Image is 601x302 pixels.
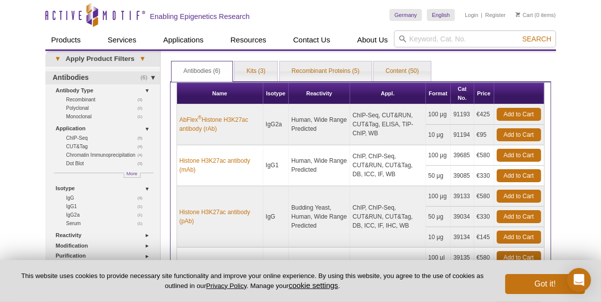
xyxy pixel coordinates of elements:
[451,166,474,186] td: 39085
[138,112,148,121] span: (1)
[426,166,451,186] td: 50 µg
[451,145,474,166] td: 39685
[45,71,160,84] a: (6)Antibodies
[474,83,494,104] th: Price
[180,156,260,174] a: Histone H3K27ac antibody (mAb)
[451,104,474,125] td: 91193
[138,159,148,168] span: (3)
[497,128,541,141] a: Add to Cart
[451,248,474,268] td: 39135
[66,112,148,121] a: (1)Monoclonal
[505,274,585,294] button: Got it!
[516,12,520,17] img: Your Cart
[66,194,148,202] a: (3)IgG
[289,104,350,145] td: Human, Wide Range Predicted
[280,61,372,81] a: Recombinant Proteins (5)
[198,115,201,120] sup: ®
[474,145,494,166] td: €580
[350,104,426,145] td: ChIP-Seq, CUT&RUN, CUT&Tag, ELISA, TIP-ChIP, WB
[177,83,263,104] th: Name
[350,145,426,186] td: ChIP, ChIP-Seq, CUT&RUN, CUT&Tag, DB, ICC, IF, WB
[263,83,289,104] th: Isotype
[497,251,541,264] a: Add to Cart
[451,227,474,248] td: 39134
[426,145,451,166] td: 100 µg
[124,173,141,178] a: More
[474,186,494,207] td: €580
[206,282,246,290] a: Privacy Policy
[141,71,153,84] span: (6)
[56,85,154,96] a: Antibody Type
[45,51,160,67] a: ▾Apply Product Filters▾
[66,211,148,219] a: (1)IgG2a
[289,145,350,186] td: Human, Wide Range Predicted
[138,202,148,211] span: (1)
[180,208,260,226] a: Histone H3K27ac antibody (pAb)
[350,83,426,104] th: Appl.
[522,35,551,43] span: Search
[516,11,533,18] a: Cart
[451,83,474,104] th: Cat No.
[45,30,87,49] a: Products
[516,9,556,21] li: (0 items)
[426,227,451,248] td: 10 µg
[474,166,494,186] td: €330
[289,281,338,290] button: cookie settings
[374,61,431,81] a: Content (50)
[394,30,556,47] input: Keyword, Cat. No.
[138,95,148,104] span: (3)
[481,9,483,21] li: |
[474,207,494,227] td: €330
[451,207,474,227] td: 39034
[138,194,148,202] span: (3)
[234,61,277,81] a: Kits (3)
[426,207,451,227] td: 50 µg
[56,251,154,261] a: Purification
[138,104,148,112] span: (2)
[287,30,336,49] a: Contact Us
[66,134,148,142] a: (5)ChIP-Seq
[56,123,154,134] a: Application
[567,268,591,292] div: Open Intercom Messenger
[426,248,451,268] td: 100 µl
[497,108,541,121] a: Add to Cart
[451,186,474,207] td: 39133
[497,149,541,162] a: Add to Cart
[66,95,148,104] a: (3)Recombinant
[180,115,260,133] a: AbFlex®Histone H3K27ac antibody (rAb)
[474,227,494,248] td: €145
[138,134,148,142] span: (5)
[56,241,154,251] a: Modification
[426,186,451,207] td: 100 µg
[289,83,350,104] th: Reactivity
[263,145,289,186] td: IgG1
[426,125,451,145] td: 10 µg
[66,142,148,151] a: (4)CUT&Tag
[50,54,66,63] span: ▾
[224,30,272,49] a: Resources
[497,231,541,244] a: Add to Cart
[66,219,148,228] a: (1)Serum
[138,142,148,151] span: (4)
[426,83,451,104] th: Format
[350,186,426,248] td: ChIP, ChIP-Seq, CUT&RUN, CUT&Tag, DB, ICC, IF, IHC, WB
[66,202,148,211] a: (1)IgG1
[150,12,250,21] h2: Enabling Epigenetics Research
[127,169,138,178] span: More
[497,169,541,182] a: Add to Cart
[390,9,422,21] a: Germany
[135,54,150,63] span: ▾
[426,104,451,125] td: 100 µg
[66,159,148,168] a: (3)Dot Blot
[497,210,541,223] a: Add to Cart
[102,30,143,49] a: Services
[474,125,494,145] td: €95
[56,183,154,194] a: Isotype
[263,186,289,248] td: IgG
[138,219,148,228] span: (1)
[474,248,494,268] td: €580
[451,125,474,145] td: 91194
[66,104,148,112] a: (2)Polyclonal
[497,190,541,203] a: Add to Cart
[172,61,232,81] a: Antibodies (6)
